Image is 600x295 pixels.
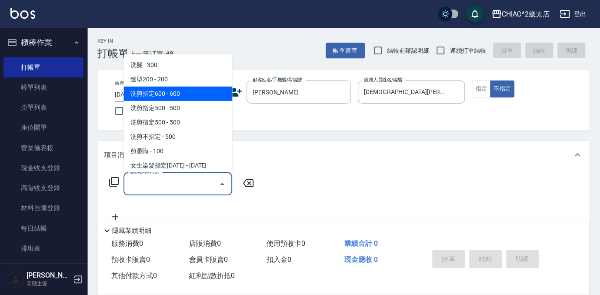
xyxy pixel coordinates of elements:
[3,238,83,258] a: 排班表
[253,77,302,83] label: 顧客姓名/手機號碼/編號
[472,80,490,97] button: 指定
[111,272,157,280] span: 其他付款方式 0
[502,9,550,20] div: CHIAO^2總太店
[111,255,150,264] span: 預收卡販賣 0
[344,255,378,264] span: 現金應收 0
[123,101,232,115] span: 洗剪指定500 - 500
[3,31,83,54] button: 櫃檯作業
[387,46,430,55] span: 結帳前確認明細
[10,8,35,19] img: Logo
[104,151,130,160] p: 項目消費
[3,258,83,278] a: 現場電腦打卡
[267,255,291,264] span: 扣入金 0
[189,272,235,280] span: 紅利點數折抵 0
[97,47,129,60] h3: 打帳單
[189,239,221,248] span: 店販消費 0
[344,239,378,248] span: 業績合計 0
[364,77,402,83] label: 服務人員姓名/編號
[115,87,203,102] input: YYYY/MM/DD hh:mm
[115,80,133,87] label: 帳單日期
[3,138,83,158] a: 營業儀表板
[123,144,232,158] span: 剪瀏海 - 100
[97,141,590,169] div: 項目消費
[7,271,24,288] img: Person
[215,177,229,191] button: Close
[3,97,83,117] a: 掛單列表
[3,158,83,178] a: 現金收支登錄
[3,57,83,77] a: 打帳單
[97,38,129,44] h2: Key In
[466,5,483,23] button: save
[123,130,232,144] span: 洗剪不指定 - 500
[189,255,228,264] span: 會員卡販賣 0
[488,5,553,23] button: CHIAO^2總太店
[3,117,83,137] a: 座位開單
[326,43,365,59] button: 帳單速查
[123,115,232,130] span: 洗剪指定500 - 500
[129,49,173,60] span: 上一筆訂單:#8
[111,239,143,248] span: 服務消費 0
[556,6,590,22] button: 登出
[123,158,232,173] span: 女生染髮指定[DATE] - [DATE]
[267,239,305,248] span: 使用預收卡 0
[123,58,232,72] span: 洗髮 - 300
[27,271,71,280] h5: [PERSON_NAME]
[490,80,514,97] button: 不指定
[123,87,232,101] span: 洗剪指定600 - 600
[3,218,83,238] a: 每日結帳
[27,280,71,288] p: 高階主管
[3,198,83,218] a: 材料自購登錄
[3,77,83,97] a: 帳單列表
[123,72,232,87] span: 造型200 - 200
[450,46,486,55] span: 連續打單結帳
[112,226,151,235] p: 隱藏業績明細
[3,178,83,198] a: 高階收支登錄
